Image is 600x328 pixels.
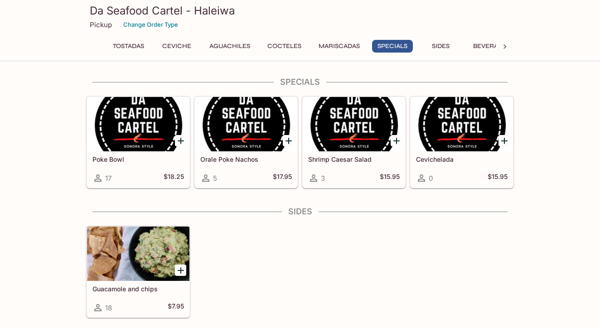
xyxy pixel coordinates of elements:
button: Ceviche [156,40,197,53]
p: Pickup [90,20,112,29]
a: Orale Poke Nachos5$17.95 [194,96,298,188]
button: Add Poke Bowl [175,135,186,146]
h5: Orale Poke Nachos [200,155,292,163]
a: Guacamole and chips18$7.95 [87,226,190,318]
h5: Guacamole and chips [92,285,184,293]
h4: Sides [86,207,514,217]
button: Add Shrimp Caesar Salad [391,135,402,146]
h5: Cevichelada [416,155,508,163]
button: Sides [420,40,461,53]
h3: Da Seafood Cartel - Haleiwa [90,4,510,18]
a: Shrimp Caesar Salad3$15.95 [302,96,406,188]
span: 17 [105,174,111,183]
button: Add Cevichelada [498,135,510,146]
h5: $15.95 [380,173,400,183]
button: Beverages [468,40,516,53]
button: Cocteles [262,40,306,53]
h5: Poke Bowl [92,155,184,163]
div: Shrimp Caesar Salad [303,97,405,151]
span: 0 [429,174,433,183]
h4: Specials [86,77,514,87]
button: Aguachiles [204,40,255,53]
div: Cevichelada [411,97,513,151]
a: Cevichelada0$15.95 [410,96,513,188]
button: Change Order Type [119,18,182,32]
span: 5 [213,174,217,183]
h5: $17.95 [273,173,292,183]
span: 18 [105,304,112,312]
a: Poke Bowl17$18.25 [87,96,190,188]
h5: $7.95 [168,302,184,313]
div: Poke Bowl [87,97,189,151]
span: 3 [321,174,325,183]
div: Guacamole and chips [87,227,189,281]
button: Add Guacamole and chips [175,265,186,276]
button: Add Orale Poke Nachos [283,135,294,146]
button: Mariscadas [314,40,365,53]
div: Orale Poke Nachos [195,97,297,151]
h5: $15.95 [488,173,508,183]
h5: Shrimp Caesar Salad [308,155,400,163]
h5: $18.25 [164,173,184,183]
button: Specials [372,40,413,53]
button: Tostadas [108,40,149,53]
